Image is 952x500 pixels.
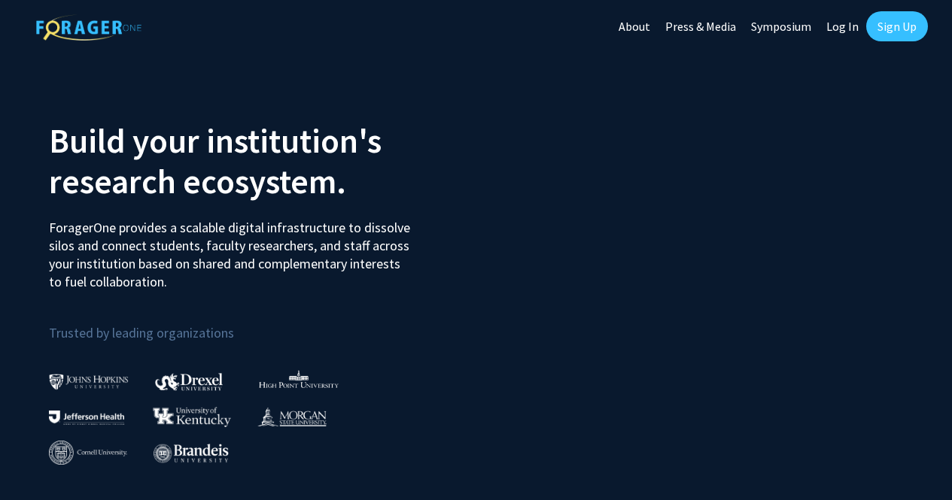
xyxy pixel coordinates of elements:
[49,411,124,425] img: Thomas Jefferson University
[49,441,127,465] img: Cornell University
[866,11,928,41] a: Sign Up
[49,208,415,291] p: ForagerOne provides a scalable digital infrastructure to dissolve silos and connect students, fac...
[49,120,465,202] h2: Build your institution's research ecosystem.
[153,407,231,427] img: University of Kentucky
[154,444,229,462] img: Brandeis University
[49,374,129,389] img: Johns Hopkins University
[257,407,327,426] img: Morgan State University
[259,370,339,388] img: High Point University
[49,303,465,344] p: Trusted by leading organizations
[155,373,223,390] img: Drexel University
[36,14,141,41] img: ForagerOne Logo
